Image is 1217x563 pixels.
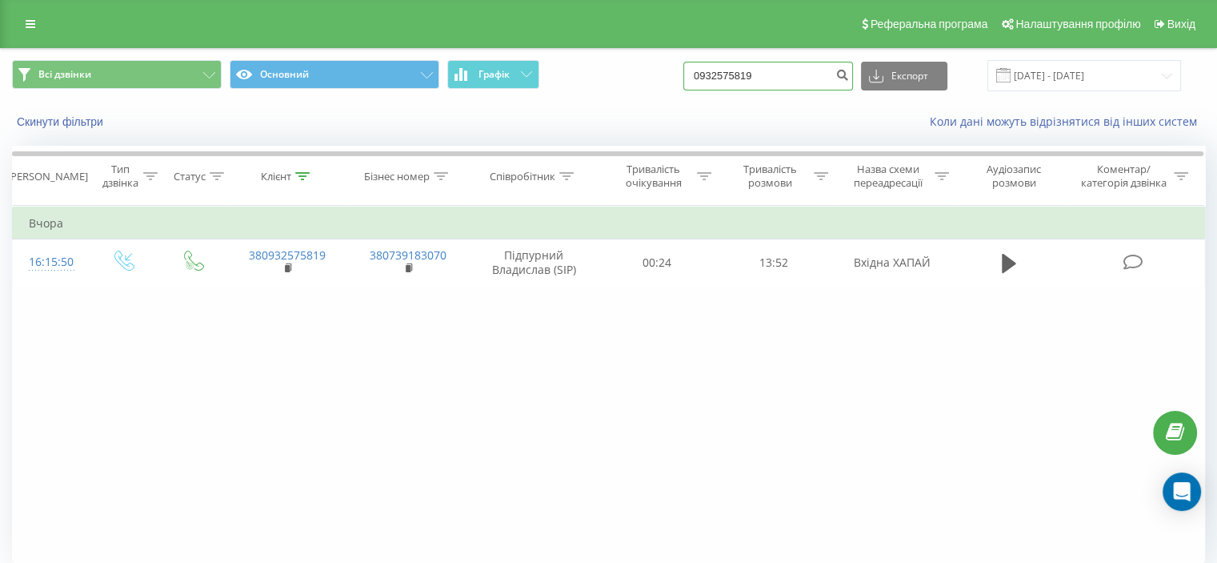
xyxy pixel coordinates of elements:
span: Графік [478,69,510,80]
div: [PERSON_NAME] [7,170,88,183]
a: 380739183070 [370,247,446,263]
td: Вчора [13,207,1205,239]
button: Експорт [861,62,947,90]
div: 16:15:50 [29,247,71,278]
td: 13:52 [715,239,831,286]
button: Всі дзвінки [12,60,222,89]
div: Клієнт [261,170,291,183]
a: 380932575819 [249,247,326,263]
div: Тривалість розмови [730,163,810,190]
div: Статус [174,170,206,183]
td: 00:24 [599,239,715,286]
div: Аудіозапис розмови [967,163,1061,190]
div: Співробітник [490,170,555,183]
div: Тривалість очікування [614,163,694,190]
span: Реферальна програма [871,18,988,30]
span: Вихід [1167,18,1195,30]
td: Підпурний Владислав (SIP) [469,239,599,286]
input: Пошук за номером [683,62,853,90]
button: Скинути фільтри [12,115,111,129]
span: Всі дзвінки [38,68,91,81]
button: Основний [230,60,439,89]
div: Назва схеми переадресації [847,163,931,190]
div: Бізнес номер [364,170,430,183]
span: Налаштування профілю [1015,18,1140,30]
a: Коли дані можуть відрізнятися вiд інших систем [930,114,1205,129]
button: Графік [447,60,539,89]
td: Вхідна ХАПАЙ [831,239,952,286]
div: Коментар/категорія дзвінка [1076,163,1170,190]
div: Тип дзвінка [101,163,138,190]
div: Open Intercom Messenger [1163,473,1201,511]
